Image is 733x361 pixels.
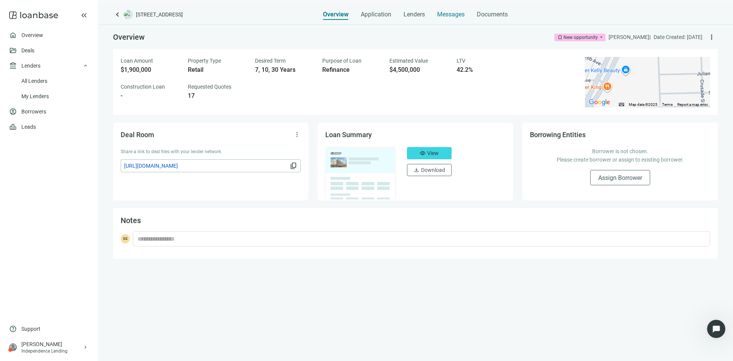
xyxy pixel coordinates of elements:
div: 17 [188,92,246,100]
div: New opportunity [563,34,598,41]
p: Please create borrower or assign to existing borrower. [538,155,702,164]
span: bookmark [557,35,563,40]
span: LTV [457,58,465,64]
div: 7, 10, 30 Years [255,66,313,74]
iframe: Intercom live chat [707,320,725,338]
span: Property Type [188,58,221,64]
span: [URL][DOMAIN_NAME] [124,162,288,170]
span: download [413,167,420,173]
button: more_vert [706,31,718,43]
span: smiley reaction [141,267,161,282]
button: keyboard_double_arrow_left [79,11,89,20]
div: Date Created: [DATE] [654,33,702,41]
span: visibility [420,150,426,156]
span: 😃 [145,267,157,282]
span: Construction Loan [121,84,165,90]
img: deal-logo [124,10,133,19]
span: Deal Room [121,131,154,139]
span: Overview [113,32,145,42]
img: dealOverviewImg [323,145,398,201]
span: Estimated Value [389,58,428,64]
span: View [427,150,439,156]
div: Close [244,3,258,17]
a: Borrowers [21,108,46,115]
button: Assign Borrower [590,170,650,185]
span: more_vert [293,131,301,138]
button: more_vert [291,128,303,141]
span: neutral face reaction [121,267,141,282]
a: Report a map error [677,102,708,107]
a: Terms (opens in new tab) [662,102,673,107]
a: My Lenders [21,93,49,99]
span: Map data ©2025 [629,102,657,107]
span: Application [361,11,391,18]
span: Lenders [404,11,425,18]
p: Borrower is not chosen. [538,147,702,155]
span: SS [121,234,130,243]
a: All Lenders [21,78,47,84]
span: keyboard_arrow_up [82,63,89,69]
span: content_copy [290,162,297,170]
div: Did this answer your question? [9,259,253,267]
span: Desired Term [255,58,286,64]
img: Google [587,97,612,107]
a: Leads [21,124,36,130]
button: Collapse window [229,3,244,18]
span: Loan Summary [325,131,372,139]
span: Download [421,167,445,173]
span: disappointed reaction [102,267,121,282]
span: keyboard_arrow_right [82,344,89,350]
div: $1,900,000 [121,66,179,74]
span: Documents [477,11,508,18]
span: Requested Quotes [188,84,231,90]
button: Keyboard shortcuts [619,102,624,107]
span: Messages [437,11,465,18]
span: Purpose of Loan [322,58,362,64]
span: Overview [323,11,349,18]
div: Retail [188,66,246,74]
div: [PERSON_NAME] | [609,33,651,41]
a: Deals [21,47,34,53]
div: Refinance [322,66,380,74]
span: [STREET_ADDRESS] [136,11,183,18]
span: Share a link to deal files with your lender network. [121,149,222,154]
span: Loan Amount [121,58,153,64]
a: Overview [21,32,43,38]
span: Notes [121,216,141,225]
span: person [9,343,17,351]
span: 😐 [126,267,137,282]
span: Support [21,325,40,333]
div: Independence Lending [21,348,82,354]
button: downloadDownload [407,164,452,176]
span: 😞 [106,267,117,282]
div: [PERSON_NAME] [21,340,82,348]
span: more_vert [708,33,715,41]
button: go back [5,3,19,18]
div: 42.2% [457,66,515,74]
span: help [9,325,17,333]
div: $4,500,000 [389,66,447,74]
a: Open in help center [101,291,162,298]
span: account_balance [9,62,17,70]
span: Borrowing Entities [530,131,586,139]
div: - [121,92,179,100]
button: visibilityView [407,147,452,159]
span: Lenders [21,58,40,73]
a: Open this area in Google Maps (opens a new window) [587,97,612,107]
span: Assign Borrower [598,174,642,181]
a: keyboard_arrow_left [113,10,122,19]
